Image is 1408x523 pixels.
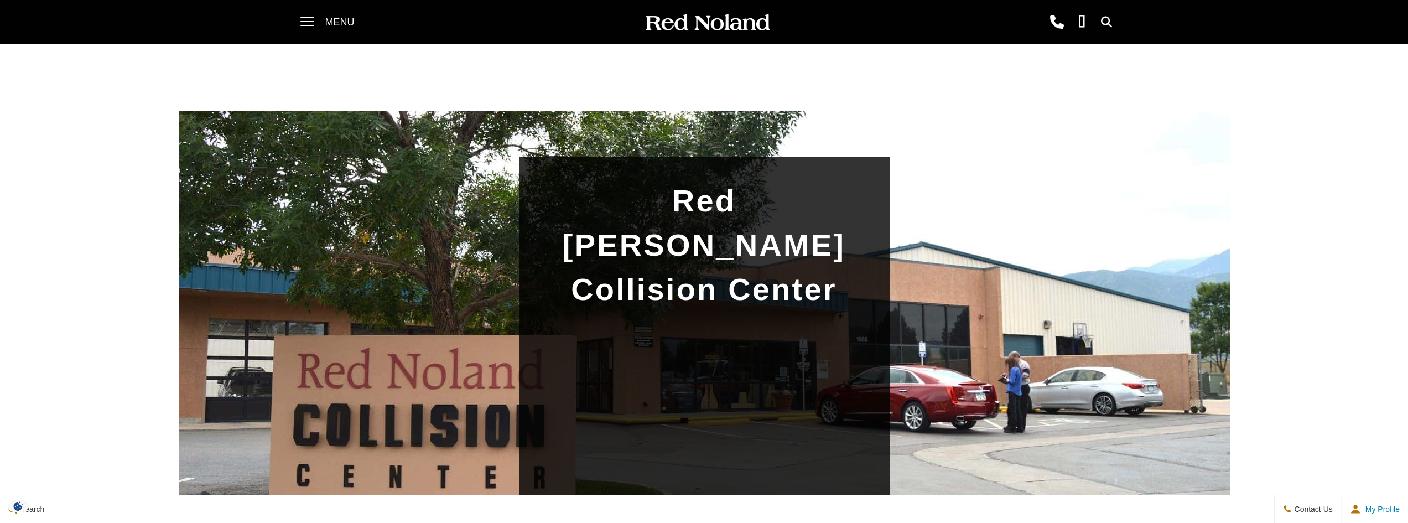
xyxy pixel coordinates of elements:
[529,179,879,312] h1: Red [PERSON_NAME] Collision Center
[643,13,771,33] img: Red Noland Auto Group
[1361,505,1400,514] span: My Profile
[1292,505,1333,514] span: Contact Us
[1342,495,1408,523] button: Open user profile menu
[6,500,31,512] section: Click to Open Cookie Consent Modal
[6,500,31,512] img: Opt-Out Icon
